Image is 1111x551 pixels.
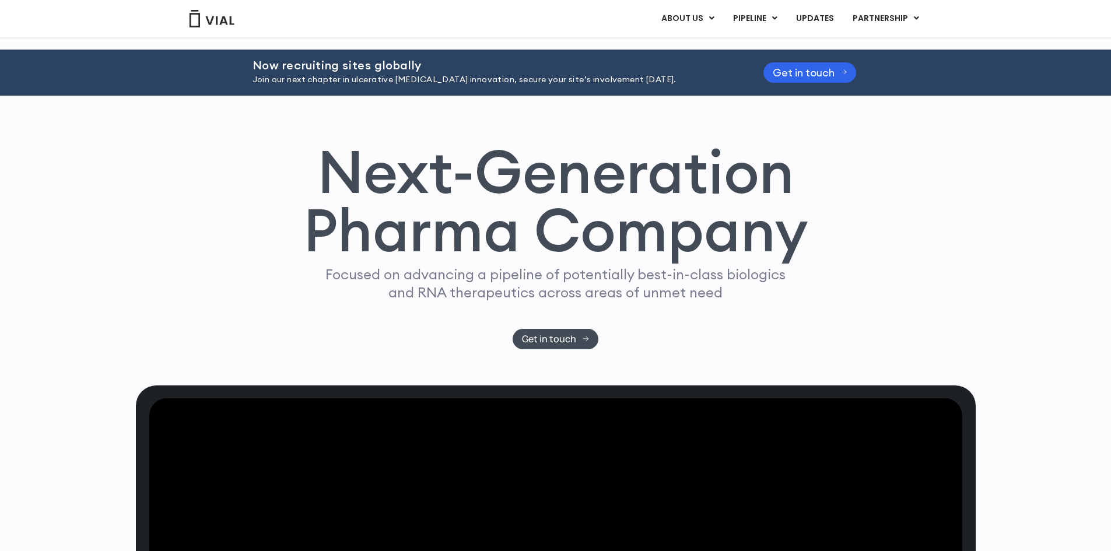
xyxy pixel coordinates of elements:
p: Focused on advancing a pipeline of potentially best-in-class biologics and RNA therapeutics acros... [321,265,791,301]
a: UPDATES [787,9,843,29]
a: ABOUT USMenu Toggle [652,9,723,29]
a: PARTNERSHIPMenu Toggle [843,9,928,29]
a: PIPELINEMenu Toggle [724,9,786,29]
span: Get in touch [522,335,576,343]
h2: Now recruiting sites globally [253,59,734,72]
a: Get in touch [513,329,598,349]
a: Get in touch [763,62,857,83]
img: Vial Logo [188,10,235,27]
h1: Next-Generation Pharma Company [303,142,808,260]
p: Join our next chapter in ulcerative [MEDICAL_DATA] innovation, secure your site’s involvement [DA... [253,73,734,86]
span: Get in touch [773,68,835,77]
